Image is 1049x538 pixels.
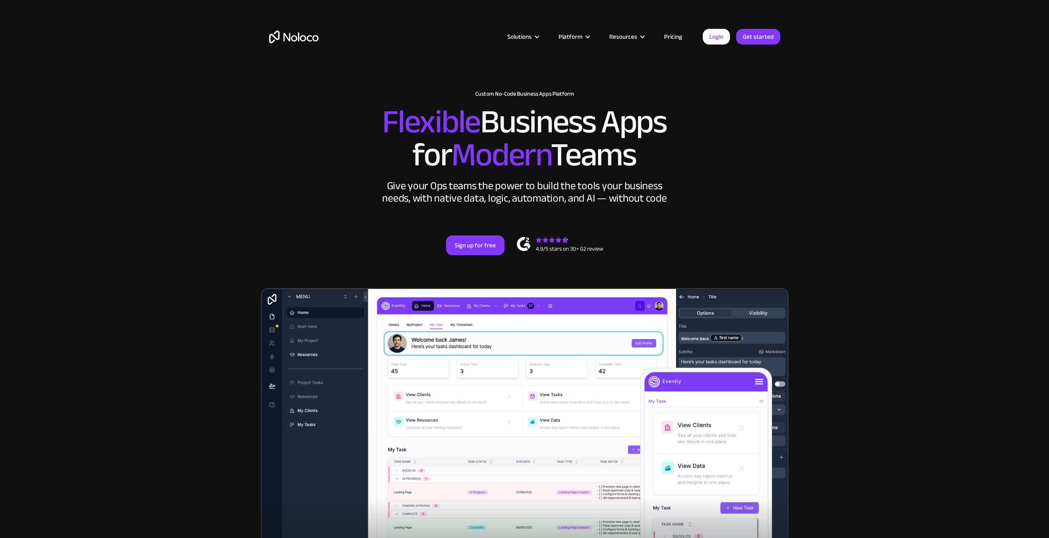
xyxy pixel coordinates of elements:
div: Resources [609,31,637,42]
h2: Business Apps for Teams [269,106,780,172]
a: Login [703,29,730,45]
div: Platform [548,31,599,42]
a: home [269,31,319,43]
a: Pricing [654,31,692,42]
div: Solutions [507,31,532,42]
div: Give your Ops teams the power to build the tools your business needs, with native data, logic, au... [380,180,669,204]
span: Flexible [382,91,480,153]
h1: Custom No-Code Business Apps Platform [269,91,780,97]
a: Sign up for free [446,235,505,255]
div: Platform [559,31,582,42]
div: Resources [599,31,654,42]
a: Get started [736,29,780,45]
span: Modern [451,124,551,186]
div: Solutions [497,31,548,42]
